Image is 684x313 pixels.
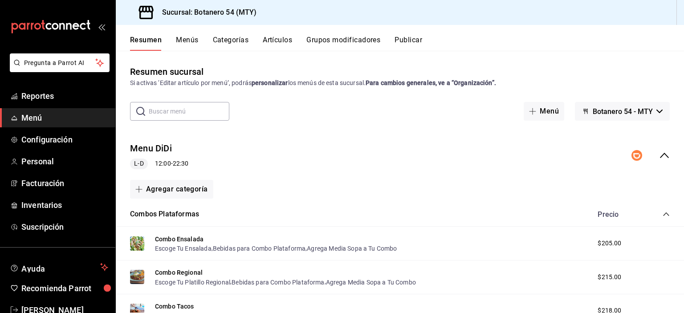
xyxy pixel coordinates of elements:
span: Suscripción [21,221,108,233]
strong: personalizar [252,79,288,86]
h3: Sucursal: Botanero 54 (MTY) [155,7,257,18]
span: Pregunta a Parrot AI [24,58,96,68]
button: Menu DiDi [130,142,172,155]
button: Agrega Media Sopa a Tu Combo [307,244,397,253]
button: Agregar categoría [130,180,213,199]
button: Combo Ensalada [155,235,204,244]
button: Combo Regional [155,268,203,277]
strong: Para cambios generales, ve a “Organización”. [366,79,496,86]
span: Personal [21,155,108,167]
button: Pregunta a Parrot AI [10,53,110,72]
span: L-D [130,159,147,168]
button: open_drawer_menu [98,23,105,30]
button: Escoge Tu Ensalada [155,244,212,253]
button: Combo Tacos [155,302,194,311]
div: , , [155,244,397,253]
span: Ayuda [21,262,97,272]
span: Inventarios [21,199,108,211]
a: Pregunta a Parrot AI [6,65,110,74]
input: Buscar menú [149,102,229,120]
span: Facturación [21,177,108,189]
img: Preview [130,270,144,284]
button: Bebidas para Combo Plataforma [232,278,324,287]
div: Si activas ‘Editar artículo por menú’, podrás los menús de esta sucursal. [130,78,670,88]
button: collapse-category-row [663,211,670,218]
button: Bebidas para Combo Plataforma [213,244,305,253]
div: , , [155,277,416,286]
button: Agrega Media Sopa a Tu Combo [326,278,416,287]
button: Menú [524,102,564,121]
span: $215.00 [598,272,621,282]
span: Reportes [21,90,108,102]
span: Menú [21,112,108,124]
button: Categorías [213,36,249,51]
span: Configuración [21,134,108,146]
button: Menús [176,36,198,51]
button: Combos Plataformas [130,209,199,220]
button: Publicar [395,36,422,51]
button: Escoge Tu Platillo Regional [155,278,230,287]
div: Precio [589,210,646,219]
img: Preview [130,236,144,251]
span: $205.00 [598,239,621,248]
button: Grupos modificadores [306,36,380,51]
span: Botanero 54 - MTY [593,107,653,116]
div: Resumen sucursal [130,65,204,78]
div: collapse-menu-row [116,135,684,176]
button: Botanero 54 - MTY [575,102,670,121]
span: Recomienda Parrot [21,282,108,294]
button: Artículos [263,36,292,51]
button: Resumen [130,36,162,51]
div: 12:00 - 22:30 [130,159,188,169]
div: navigation tabs [130,36,684,51]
